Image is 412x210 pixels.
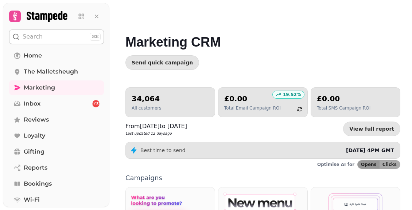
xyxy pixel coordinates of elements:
a: Loyalty [9,128,104,143]
span: Send quick campaign [132,60,193,65]
button: Search⌘K [9,29,104,44]
a: The Malletsheugh [9,64,104,79]
h2: £0.00 [317,94,370,104]
h2: £0.00 [224,94,281,104]
p: Total Email Campaign ROI [224,105,281,111]
span: Bookings [24,179,52,188]
h2: 34,064 [132,94,161,104]
p: Search [23,32,43,41]
span: Gifting [24,147,44,156]
a: Gifting [9,144,104,159]
a: Reports [9,161,104,175]
span: Wi-Fi [24,195,40,204]
a: Bookings [9,177,104,191]
p: Best time to send [140,147,186,154]
h1: Marketing CRM [125,17,400,49]
a: Inbox3733 [9,96,104,111]
span: Reviews [24,115,49,124]
span: The Malletsheugh [24,67,78,76]
p: Last updated 12 days ago [125,131,187,136]
p: Total SMS Campaign ROI [317,105,370,111]
span: Marketing [24,83,55,92]
a: Wi-Fi [9,193,104,207]
button: Send quick campaign [125,55,199,70]
a: Reviews [9,112,104,127]
button: Opens [358,161,380,169]
span: Home [24,51,42,60]
button: Clicks [380,161,400,169]
span: Inbox [24,99,40,108]
a: View full report [343,122,400,136]
p: Campaigns [125,175,400,181]
a: Marketing [9,80,104,95]
span: Loyalty [24,131,45,140]
a: Home [9,48,104,63]
span: Clicks [382,162,397,167]
p: All customers [132,105,161,111]
span: Opens [361,162,377,167]
p: Optimise AI for [317,162,354,167]
span: Reports [24,163,47,172]
p: From [DATE] to [DATE] [125,122,187,131]
span: [DATE] 4PM GMT [346,147,394,153]
span: 3733 [91,101,100,106]
p: 19.52 % [283,92,301,98]
button: refresh [294,103,306,115]
div: ⌘K [90,33,101,41]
